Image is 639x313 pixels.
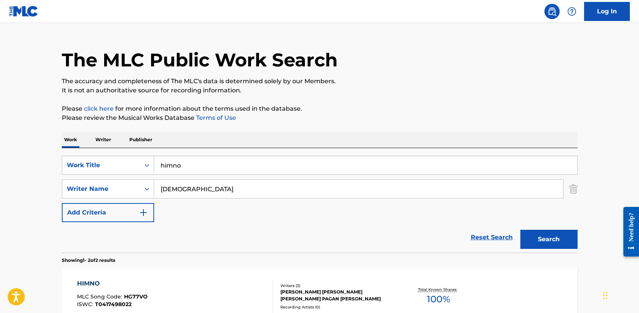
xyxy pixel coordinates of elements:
span: HG77VO [124,293,148,300]
a: Reset Search [467,229,517,246]
span: ISWC : [77,301,95,308]
span: MLC Song Code : [77,293,124,300]
a: click here [84,105,114,112]
img: MLC Logo [9,6,39,17]
div: Drag [603,284,608,307]
a: Log In [584,2,630,21]
button: Add Criteria [62,203,154,222]
a: Public Search [544,4,560,19]
a: Terms of Use [195,114,236,121]
p: Total Known Shares: [418,287,459,292]
div: [PERSON_NAME] [PERSON_NAME] [PERSON_NAME] PAGAN [PERSON_NAME] [280,289,396,302]
img: search [547,7,557,16]
p: Writer [93,132,113,148]
span: 100 % [427,292,450,306]
img: help [567,7,576,16]
p: Showing 1 - 2 of 2 results [62,257,115,264]
div: Recording Artists ( 0 ) [280,304,396,310]
p: Please for more information about the terms used in the database. [62,104,578,113]
div: Writers ( 3 ) [280,283,396,289]
iframe: Resource Center [618,201,639,263]
img: 9d2ae6d4665cec9f34b9.svg [139,208,148,217]
form: Search Form [62,156,578,253]
div: Writer Name [67,184,135,194]
div: HIMNO [77,279,148,288]
p: Work [62,132,79,148]
p: The accuracy and completeness of The MLC's data is determined solely by our Members. [62,77,578,86]
img: Delete Criterion [569,179,578,198]
button: Search [520,230,578,249]
p: It is not an authoritative source for recording information. [62,86,578,95]
div: Help [564,4,579,19]
h1: The MLC Public Work Search [62,48,338,71]
div: Work Title [67,161,135,170]
iframe: Chat Widget [601,276,639,313]
p: Please review the Musical Works Database [62,113,578,123]
span: T0417498022 [95,301,132,308]
p: Publisher [127,132,155,148]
